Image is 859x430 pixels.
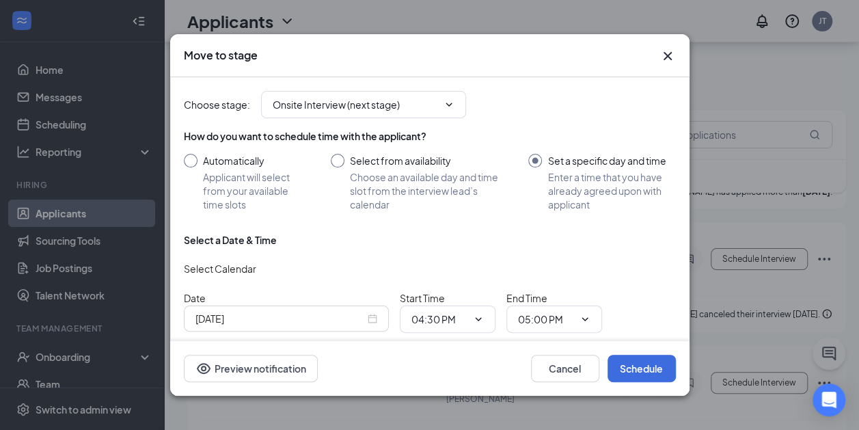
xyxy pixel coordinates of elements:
[184,97,250,112] span: Choose stage :
[580,314,590,325] svg: ChevronDown
[400,292,445,304] span: Start Time
[813,384,845,416] div: Open Intercom Messenger
[184,233,277,247] div: Select a Date & Time
[184,292,206,304] span: Date
[531,355,599,382] button: Cancel
[444,99,454,110] svg: ChevronDown
[659,48,676,64] svg: Cross
[518,312,574,327] input: End time
[184,48,258,63] h3: Move to stage
[411,312,467,327] input: Start time
[184,263,256,275] span: Select Calendar
[184,129,676,143] div: How do you want to schedule time with the applicant?
[608,355,676,382] button: Schedule
[506,292,547,304] span: End Time
[195,311,365,326] input: Sep 15, 2025
[473,314,484,325] svg: ChevronDown
[184,355,318,382] button: Preview notificationEye
[195,360,212,377] svg: Eye
[659,48,676,64] button: Close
